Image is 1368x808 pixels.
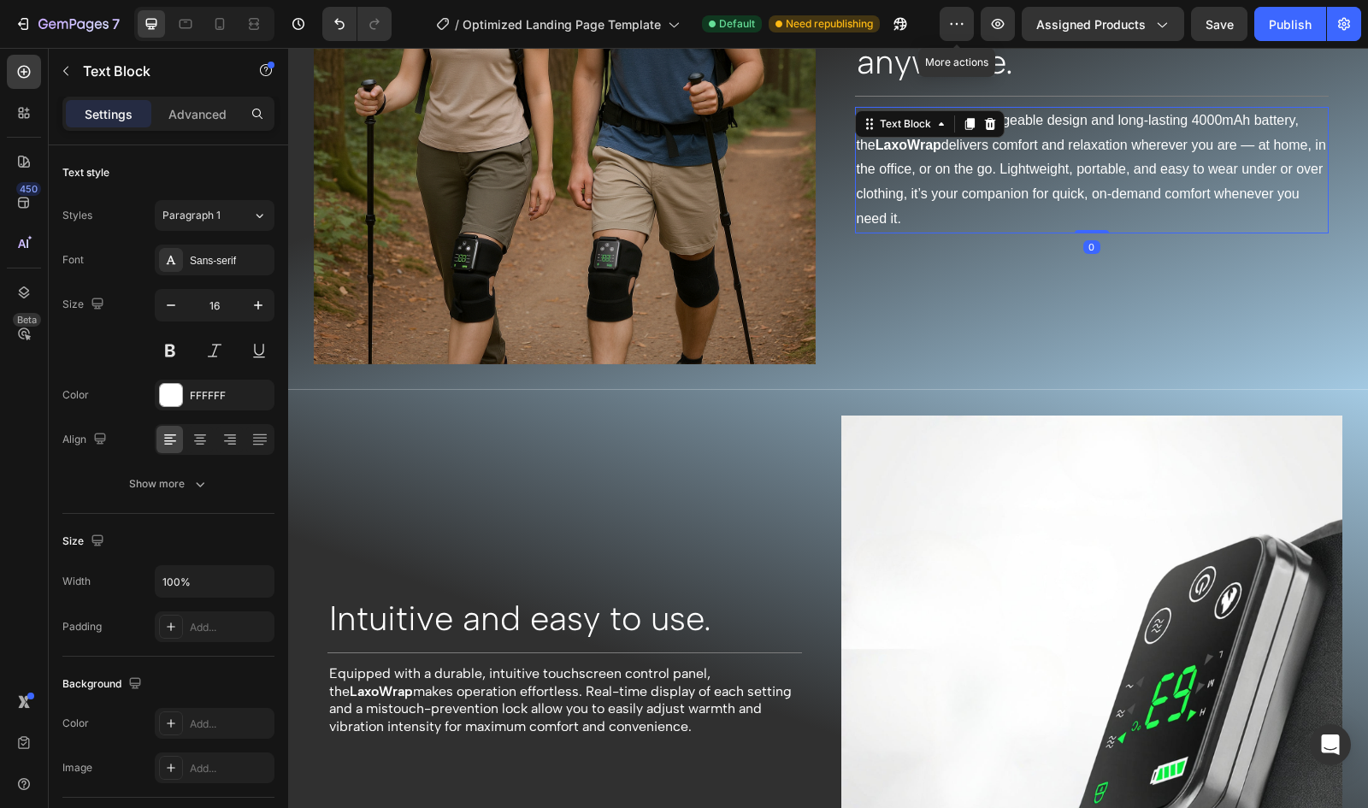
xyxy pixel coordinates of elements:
p: 7 [112,14,120,34]
p: With its cordless, rechargeable design and long-lasting 4000mAh battery, the delivers comfort and... [569,61,1040,184]
div: Image [62,760,92,776]
div: Styles [62,208,92,223]
button: Save [1191,7,1247,41]
div: FFFFFF [190,388,270,404]
div: Padding [62,619,102,634]
div: Sans-serif [190,253,270,268]
button: Assigned Products [1022,7,1184,41]
div: Text style [62,165,109,180]
div: Font [62,252,84,268]
strong: LaxoWrap [62,635,125,652]
span: Default [719,16,755,32]
div: 450 [16,182,41,196]
div: Add... [190,717,270,732]
span: Optimized Landing Page Template [463,15,661,33]
h2: Intuitive and easy to use. [39,546,514,594]
strong: LaxoWrap [587,90,653,104]
div: Size [62,530,108,553]
p: Advanced [168,105,227,123]
span: / [455,15,459,33]
p: Equipped with a durable, intuitive touchscreen control panel, the makes operation effortless. Rea... [41,617,512,688]
div: 0 [795,192,812,206]
iframe: Design area [288,48,1368,808]
button: 7 [7,7,127,41]
span: Need republishing [786,16,873,32]
div: Text Block [588,68,646,84]
div: Open Intercom Messenger [1310,724,1351,765]
div: Align [62,428,110,451]
div: Show more [129,475,209,492]
div: Width [62,574,91,589]
button: Paragraph 1 [155,200,274,231]
div: Add... [190,620,270,635]
p: Text Block [83,61,228,81]
p: Settings [85,105,133,123]
input: Auto [156,566,274,597]
div: Undo/Redo [322,7,392,41]
button: Publish [1254,7,1326,41]
div: Beta [13,313,41,327]
div: Size [62,293,108,316]
div: Background [62,673,145,696]
span: Assigned Products [1036,15,1146,33]
div: Publish [1269,15,1312,33]
button: Show more [62,469,274,499]
div: Color [62,716,89,731]
div: Add... [190,761,270,776]
span: Paragraph 1 [162,208,221,223]
div: Color [62,387,89,403]
span: Save [1206,17,1234,32]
